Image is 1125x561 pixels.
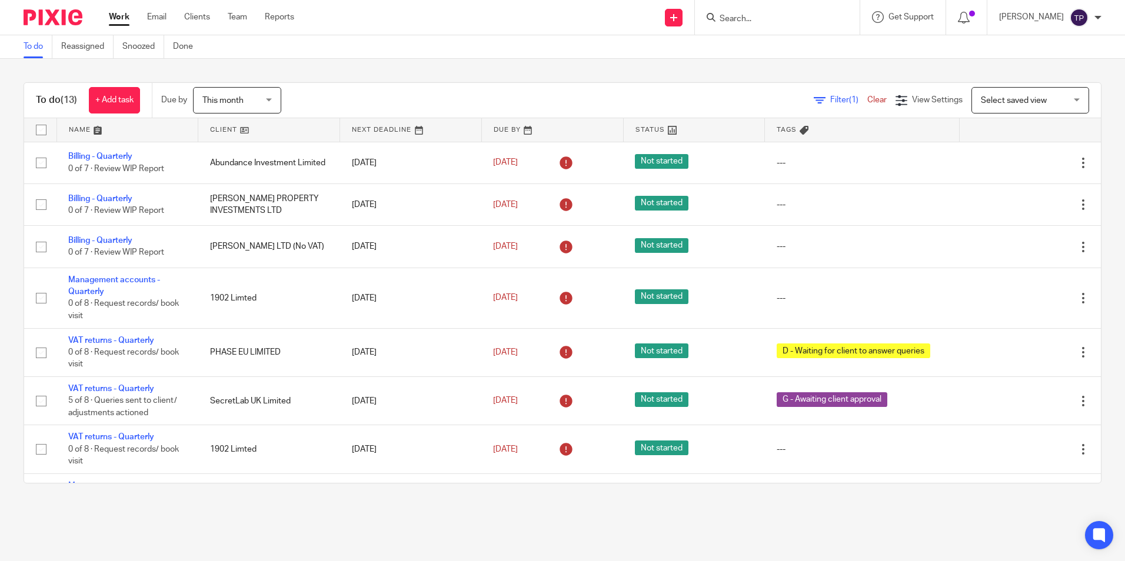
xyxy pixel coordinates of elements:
td: [DATE] [340,268,482,328]
span: Filter [830,96,867,104]
span: Select saved view [981,96,1047,105]
span: [DATE] [493,397,518,405]
span: Not started [635,154,688,169]
td: 1902 Limted [198,268,340,328]
span: [DATE] [493,445,518,453]
span: Get Support [888,13,934,21]
p: [PERSON_NAME] [999,11,1064,23]
span: View Settings [912,96,963,104]
span: Not started [635,238,688,253]
div: --- [777,157,947,169]
span: 5 of 8 · Queries sent to client/ adjustments actioned [68,397,177,418]
div: --- [777,199,947,211]
a: Snoozed [122,35,164,58]
td: [DATE] [340,473,482,534]
td: [DATE] [340,142,482,183]
span: This month [202,96,244,105]
a: VAT returns - Quarterly [68,433,154,441]
span: 0 of 8 · Request records/ book visit [68,300,179,320]
a: + Add task [89,87,140,113]
a: Work [109,11,129,23]
a: Reassigned [61,35,114,58]
td: [DATE] [340,377,482,425]
span: [DATE] [493,348,518,356]
a: Clients [184,11,210,23]
span: Not started [635,343,688,358]
span: (13) [61,95,77,105]
input: Search [718,14,824,25]
span: Not started [635,289,688,304]
a: VAT returns - Quarterly [68,336,154,345]
div: --- [777,241,947,252]
a: Management accounts - Monthly [68,482,160,502]
td: [DATE] [340,328,482,376]
span: G - Awaiting client approval [777,392,887,407]
td: 1902 Limted [198,425,340,473]
p: Due by [161,94,187,106]
a: Clear [867,96,887,104]
span: [DATE] [493,201,518,209]
img: svg%3E [1070,8,1089,27]
span: Not started [635,196,688,211]
td: Abundance Investment Limited [198,142,340,183]
span: [DATE] [493,293,518,302]
a: To do [24,35,52,58]
td: [DATE] [340,183,482,225]
span: 0 of 8 · Request records/ book visit [68,445,179,466]
h1: To do [36,94,77,106]
a: Billing - Quarterly [68,152,132,161]
span: 0 of 7 · Review WIP Report [68,249,164,257]
td: [DATE] [340,226,482,268]
span: [DATE] [493,242,518,251]
a: Billing - Quarterly [68,195,132,203]
a: VAT returns - Quarterly [68,385,154,393]
span: [DATE] [493,159,518,167]
span: 0 of 8 · Request records/ book visit [68,348,179,369]
div: --- [777,292,947,304]
td: PHASE EU LIMITED [198,328,340,376]
span: 0 of 7 · Review WIP Report [68,165,164,173]
a: Done [173,35,202,58]
div: --- [777,443,947,455]
td: Reltio UK Limited [198,473,340,534]
td: [PERSON_NAME] PROPERTY INVESTMENTS LTD [198,183,340,225]
span: Tags [777,126,797,133]
span: 0 of 7 · Review WIP Report [68,206,164,215]
span: (1) [849,96,858,104]
span: Not started [635,392,688,407]
a: Billing - Quarterly [68,236,132,245]
td: [PERSON_NAME] LTD (No VAT) [198,226,340,268]
a: Email [147,11,167,23]
a: Reports [265,11,294,23]
img: Pixie [24,9,82,25]
a: Team [228,11,247,23]
td: SecretLab UK Limited [198,377,340,425]
span: Not started [635,440,688,455]
a: Management accounts - Quarterly [68,276,160,296]
td: [DATE] [340,425,482,473]
span: D - Waiting for client to answer queries [777,343,930,358]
